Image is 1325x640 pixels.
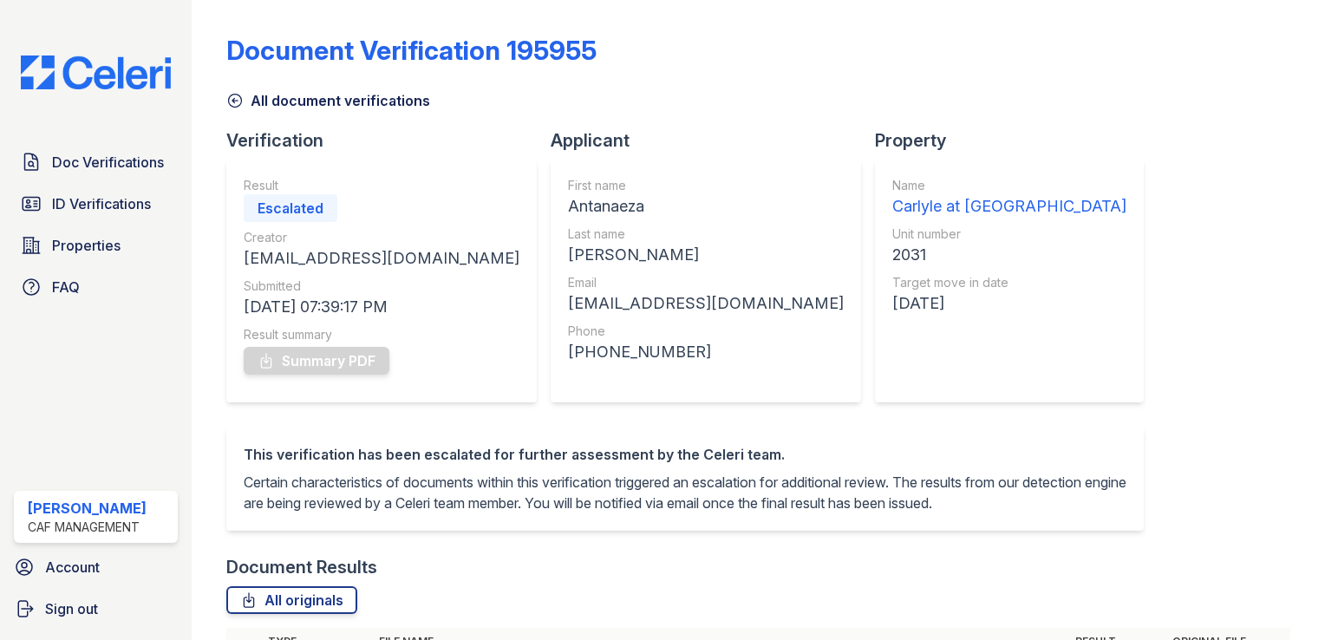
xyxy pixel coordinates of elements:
div: Antanaeza [568,194,844,219]
span: ID Verifications [52,193,151,214]
div: Result [244,177,519,194]
div: Target move in date [892,274,1126,291]
span: Account [45,557,100,578]
div: Phone [568,323,844,340]
div: [PHONE_NUMBER] [568,340,844,364]
span: Doc Verifications [52,152,164,173]
a: Name Carlyle at [GEOGRAPHIC_DATA] [892,177,1126,219]
div: Email [568,274,844,291]
a: Doc Verifications [14,145,178,180]
a: Sign out [7,591,185,626]
div: First name [568,177,844,194]
div: [DATE] [892,291,1126,316]
div: 2031 [892,243,1126,267]
div: Applicant [551,128,875,153]
div: Creator [244,229,519,246]
div: Property [875,128,1158,153]
div: Unit number [892,225,1126,243]
div: [EMAIL_ADDRESS][DOMAIN_NAME] [568,291,844,316]
span: FAQ [52,277,80,297]
div: Result summary [244,326,519,343]
div: Escalated [244,194,337,222]
div: Submitted [244,278,519,295]
div: Verification [226,128,551,153]
img: CE_Logo_Blue-a8612792a0a2168367f1c8372b55b34899dd931a85d93a1a3d3e32e68fde9ad4.png [7,56,185,89]
a: All document verifications [226,90,430,111]
span: Sign out [45,598,98,619]
div: [DATE] 07:39:17 PM [244,295,519,319]
a: Account [7,550,185,584]
a: FAQ [14,270,178,304]
p: Certain characteristics of documents within this verification triggered an escalation for additio... [244,472,1126,513]
div: [PERSON_NAME] [28,498,147,519]
div: Name [892,177,1126,194]
div: Carlyle at [GEOGRAPHIC_DATA] [892,194,1126,219]
div: CAF Management [28,519,147,536]
div: This verification has been escalated for further assessment by the Celeri team. [244,444,1126,465]
a: All originals [226,586,357,614]
span: Properties [52,235,121,256]
a: ID Verifications [14,186,178,221]
div: Last name [568,225,844,243]
div: [PERSON_NAME] [568,243,844,267]
a: Properties [14,228,178,263]
div: Document Results [226,555,377,579]
div: Document Verification 195955 [226,35,597,66]
div: [EMAIL_ADDRESS][DOMAIN_NAME] [244,246,519,271]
